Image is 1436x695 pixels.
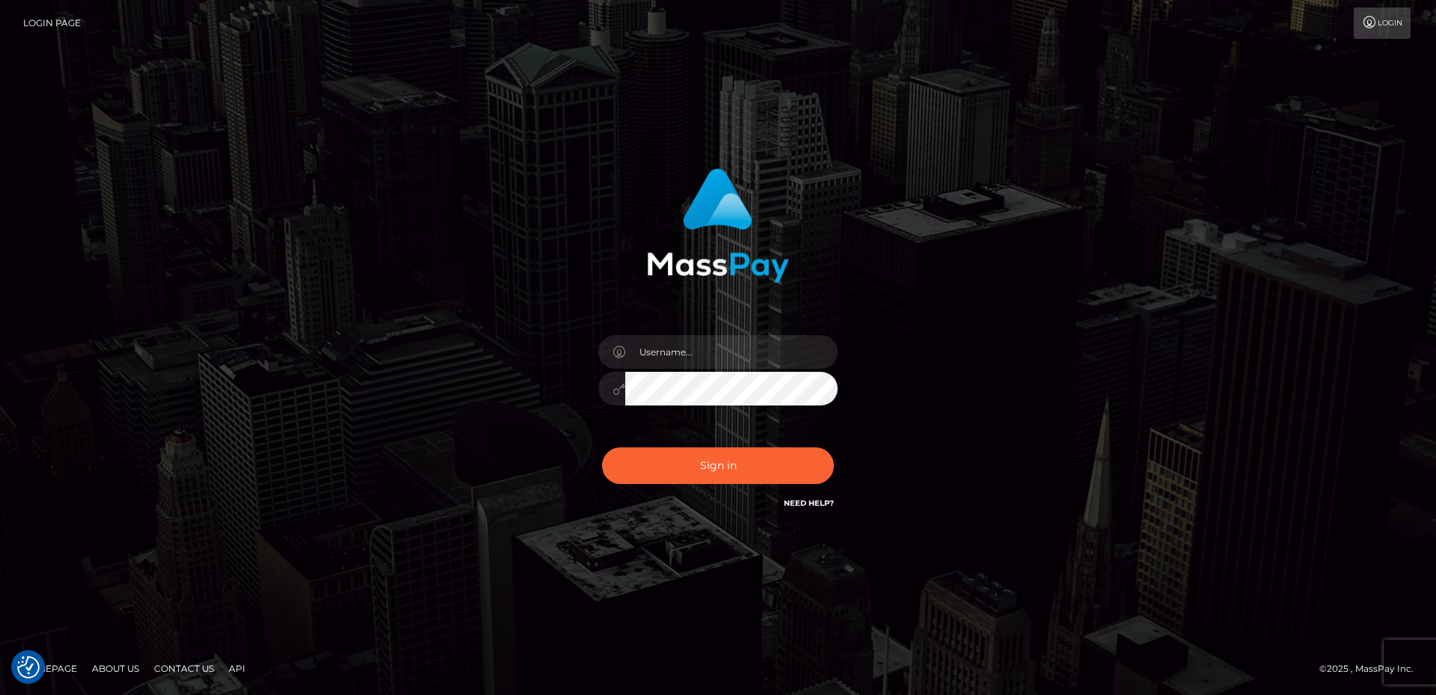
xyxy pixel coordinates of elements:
[784,498,834,508] a: Need Help?
[625,335,838,369] input: Username...
[1354,7,1411,39] a: Login
[148,657,220,680] a: Contact Us
[16,657,83,680] a: Homepage
[647,168,789,283] img: MassPay Login
[17,656,40,679] img: Revisit consent button
[86,657,145,680] a: About Us
[602,447,834,484] button: Sign in
[1319,661,1425,677] div: © 2025 , MassPay Inc.
[223,657,251,680] a: API
[23,7,81,39] a: Login Page
[17,656,40,679] button: Consent Preferences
